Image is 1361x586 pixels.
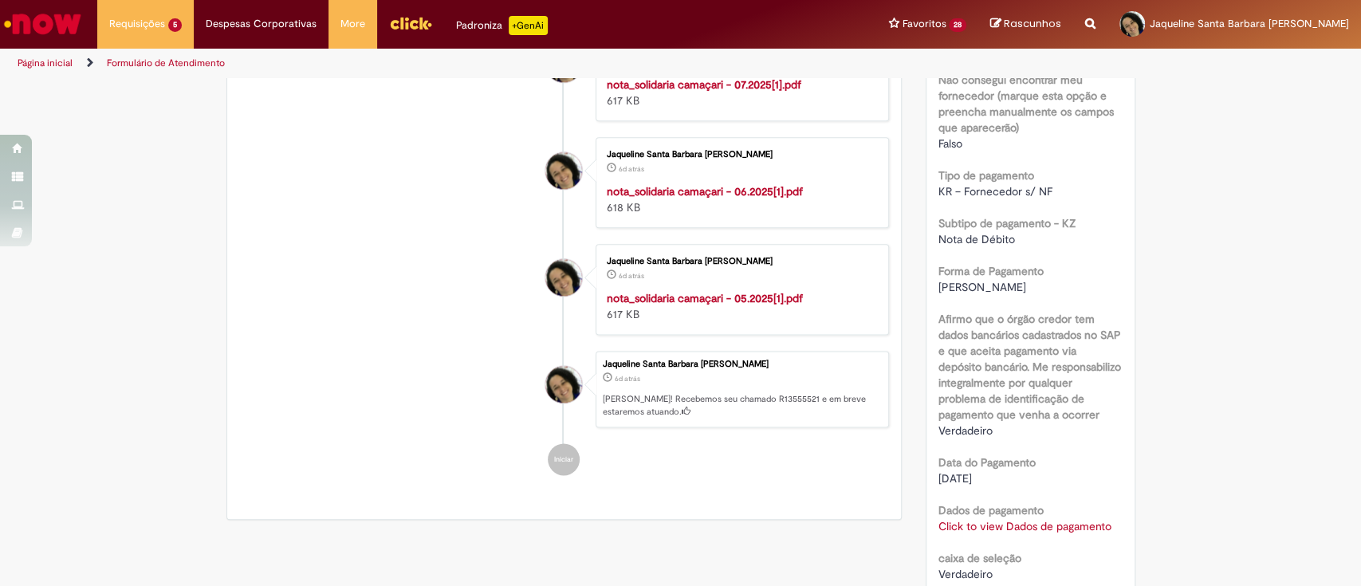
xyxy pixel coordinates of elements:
div: Jaqueline Santa Barbara Brito Santana [545,259,582,296]
div: 617 KB [607,290,872,322]
div: Jaqueline Santa Barbara [PERSON_NAME] [603,360,880,369]
span: More [340,16,365,32]
time: 22/09/2025 14:25:53 [619,271,644,281]
span: 28 [949,18,966,32]
span: Verdadeiro [938,567,993,581]
a: Formulário de Atendimento [107,57,225,69]
span: Falso [938,136,962,151]
a: nota_solidaria camaçari - 05.2025[1].pdf [607,291,803,305]
time: 22/09/2025 14:26:34 [615,374,640,383]
div: 618 KB [607,183,872,215]
div: 617 KB [607,77,872,108]
span: Favoritos [902,16,946,32]
div: Padroniza [456,16,548,35]
span: Despesas Corporativas [206,16,317,32]
img: ServiceNow [2,8,84,40]
span: Requisições [109,16,165,32]
span: Jaqueline Santa Barbara [PERSON_NAME] [1150,17,1349,30]
span: 6d atrás [619,164,644,174]
div: Jaqueline Santa Barbara [PERSON_NAME] [607,257,872,266]
span: KR – Fornecedor s/ NF [938,184,1052,199]
span: 6d atrás [615,374,640,383]
span: Rascunhos [1004,16,1061,31]
div: Jaqueline Santa Barbara [PERSON_NAME] [607,150,872,159]
div: Jaqueline Santa Barbara Brito Santana [545,152,582,189]
span: 6d atrás [619,271,644,281]
span: Nota de Débito [938,232,1015,246]
a: Click to view Dados de pagamento [938,519,1111,533]
b: Dados de pagamento [938,503,1044,517]
b: Tipo de pagamento [938,168,1034,183]
p: [PERSON_NAME]! Recebemos seu chamado R13555521 e em breve estaremos atuando. [603,393,880,418]
li: Jaqueline Santa Barbara Brito Santana [239,351,890,427]
span: 5 [168,18,182,32]
div: Jaqueline Santa Barbara Brito Santana [545,366,582,403]
a: nota_solidaria camaçari - 07.2025[1].pdf [607,77,801,92]
span: [DATE] [938,471,972,486]
b: Afirmo que o órgão credor tem dados bancários cadastrados no SAP e que aceita pagamento via depós... [938,312,1121,422]
a: Rascunhos [990,17,1061,32]
b: Data do Pagamento [938,455,1036,470]
img: click_logo_yellow_360x200.png [389,11,432,35]
ul: Trilhas de página [12,49,895,78]
span: Verdadeiro [938,423,993,438]
b: Subtipo de pagamento - KZ [938,216,1076,230]
a: Página inicial [18,57,73,69]
span: [PERSON_NAME] [938,280,1026,294]
b: Não consegui encontrar meu fornecedor (marque esta opção e preencha manualmente os campos que apa... [938,73,1114,135]
p: +GenAi [509,16,548,35]
time: 22/09/2025 14:25:57 [619,164,644,174]
b: caixa de seleção [938,551,1021,565]
b: Forma de Pagamento [938,264,1044,278]
a: nota_solidaria camaçari - 06.2025[1].pdf [607,184,803,199]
